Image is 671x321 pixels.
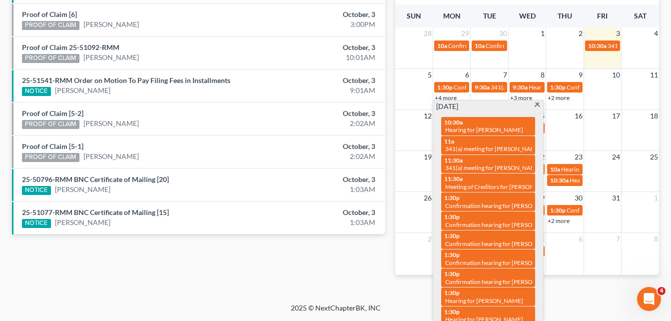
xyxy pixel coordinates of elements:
[540,27,546,39] span: 1
[427,233,433,245] span: 2
[445,278,559,285] span: Confirmation hearing for [PERSON_NAME]
[574,151,584,163] span: 23
[435,94,457,101] a: +4 more
[615,233,621,245] span: 7
[444,118,463,126] span: 10:30a
[264,108,375,118] div: October, 3
[460,27,470,39] span: 29
[22,87,51,96] div: NOTICE
[83,151,139,161] a: [PERSON_NAME]
[637,287,661,311] iframe: Intercom live chat
[486,42,599,49] span: Confirmation hearing for [PERSON_NAME]
[597,11,608,20] span: Fri
[445,221,559,228] span: Confirmation hearing for [PERSON_NAME]
[445,259,559,266] span: Confirmation hearing for [PERSON_NAME]
[444,308,460,315] span: 1:30p
[483,11,496,20] span: Tue
[653,27,659,39] span: 4
[83,19,139,29] a: [PERSON_NAME]
[550,176,569,184] span: 10:30a
[445,183,556,190] span: Meeting of Creditors for [PERSON_NAME]
[264,184,375,194] div: 1:03AM
[588,42,607,49] span: 10:30a
[611,69,621,81] span: 10
[519,11,536,20] span: Wed
[649,151,659,163] span: 25
[55,85,110,95] a: [PERSON_NAME]
[548,94,570,101] a: +2 more
[445,126,523,133] span: Hearing for [PERSON_NAME]
[578,27,584,39] span: 2
[437,83,453,91] span: 1:30p
[22,76,230,84] a: 25-51541-RMM Order on Motion To Pay Filing Fees in Installments
[653,233,659,245] span: 8
[443,11,461,20] span: Mon
[445,202,559,209] span: Confirmation hearing for [PERSON_NAME]
[491,83,587,91] span: 341(a) meeting for [PERSON_NAME]
[653,192,659,204] span: 1
[475,42,485,49] span: 10a
[649,69,659,81] span: 11
[540,69,546,81] span: 8
[445,164,542,171] span: 341(a) meeting for [PERSON_NAME]
[445,297,523,304] span: Hearing for [PERSON_NAME]
[264,42,375,52] div: October, 3
[550,165,560,173] span: 10a
[574,192,584,204] span: 30
[570,176,648,184] span: Hearing for [PERSON_NAME]
[55,217,110,227] a: [PERSON_NAME]
[423,110,433,122] span: 12
[55,184,110,194] a: [PERSON_NAME]
[464,69,470,81] span: 6
[502,69,508,81] span: 7
[444,175,463,182] span: 11:30a
[22,10,77,18] a: Proof of Claim [6]
[22,186,51,195] div: NOTICE
[264,118,375,128] div: 2:02AM
[264,19,375,29] div: 3:00PM
[264,141,375,151] div: October, 3
[448,42,562,49] span: Confirmation hearing for [PERSON_NAME]
[611,151,621,163] span: 24
[444,232,460,239] span: 1:30p
[498,27,508,39] span: 30
[454,83,567,91] span: Confirmation hearing for [PERSON_NAME]
[22,175,169,183] a: 25-50796-RMM BNC Certificate of Mailing [20]
[445,240,559,247] span: Confirmation hearing for [PERSON_NAME]
[444,213,460,220] span: 1:30p
[407,11,421,20] span: Sun
[574,110,584,122] span: 16
[264,9,375,19] div: October, 3
[22,219,51,228] div: NOTICE
[634,11,647,20] span: Sat
[264,75,375,85] div: October, 3
[423,151,433,163] span: 19
[578,233,584,245] span: 6
[444,251,460,258] span: 1:30p
[513,83,528,91] span: 9:30a
[444,194,460,201] span: 1:30p
[649,110,659,122] span: 18
[578,69,584,81] span: 9
[264,174,375,184] div: October, 3
[445,145,542,152] span: 341(a) meeting for [PERSON_NAME]
[264,151,375,161] div: 2:02AM
[264,217,375,227] div: 1:03AM
[444,156,463,164] span: 11:30a
[615,27,621,39] span: 3
[444,289,460,296] span: 1:30p
[437,42,447,49] span: 10a
[611,192,621,204] span: 31
[22,208,169,216] a: 25-51077-RMM BNC Certificate of Mailing [15]
[22,153,79,162] div: PROOF OF CLAIM
[510,94,532,101] a: +3 more
[550,83,566,91] span: 1:30p
[658,287,666,295] span: 4
[423,192,433,204] span: 26
[548,217,570,224] a: +2 more
[264,52,375,62] div: 10:01AM
[22,43,119,51] a: Proof of Claim 25-51092-RMM
[22,120,79,129] div: PROOF OF CLAIM
[444,270,460,277] span: 1:30p
[51,303,621,321] div: 2025 © NextChapterBK, INC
